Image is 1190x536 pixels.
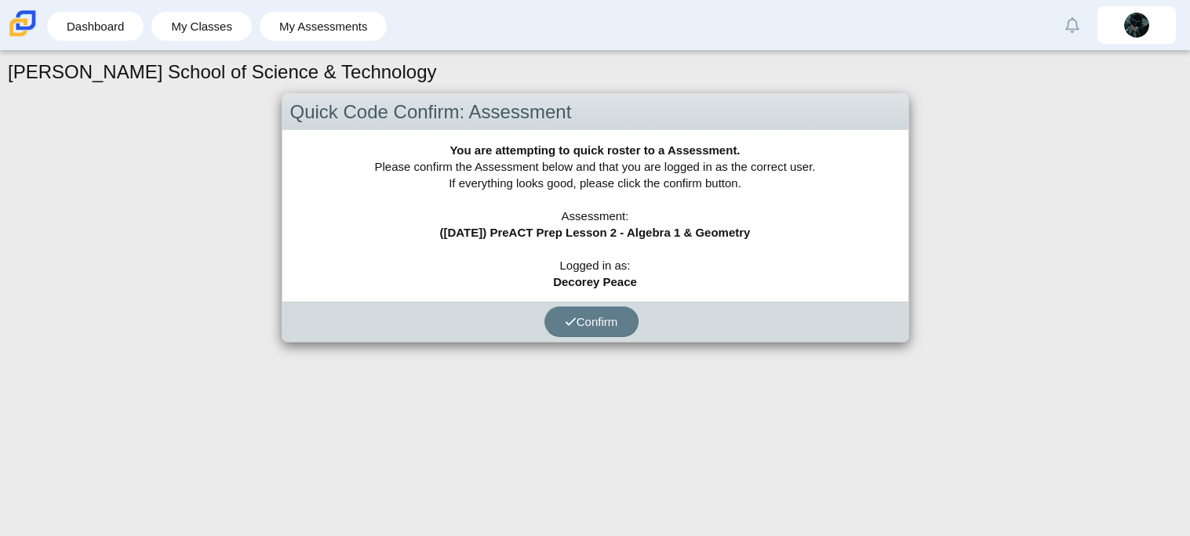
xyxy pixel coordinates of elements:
a: Alerts [1055,8,1090,42]
div: Quick Code Confirm: Assessment [282,94,908,131]
img: decorey.peace.6hMQHu [1124,13,1149,38]
b: Decorey Peace [553,275,637,288]
button: Confirm [544,306,639,337]
a: Dashboard [55,12,136,41]
b: ([DATE]) PreACT Prep Lesson 2 - Algebra 1 & Geometry [440,226,751,239]
img: Carmen School of Science & Technology [6,7,39,40]
a: My Assessments [267,12,380,41]
span: Confirm [565,315,618,328]
div: Please confirm the Assessment below and that you are logged in as the correct user. If everything... [282,130,908,302]
b: You are attempting to quick roster to a Assessment. [449,143,740,157]
a: decorey.peace.6hMQHu [1097,6,1176,44]
a: Carmen School of Science & Technology [6,29,39,42]
h1: [PERSON_NAME] School of Science & Technology [8,59,437,85]
a: My Classes [159,12,244,41]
